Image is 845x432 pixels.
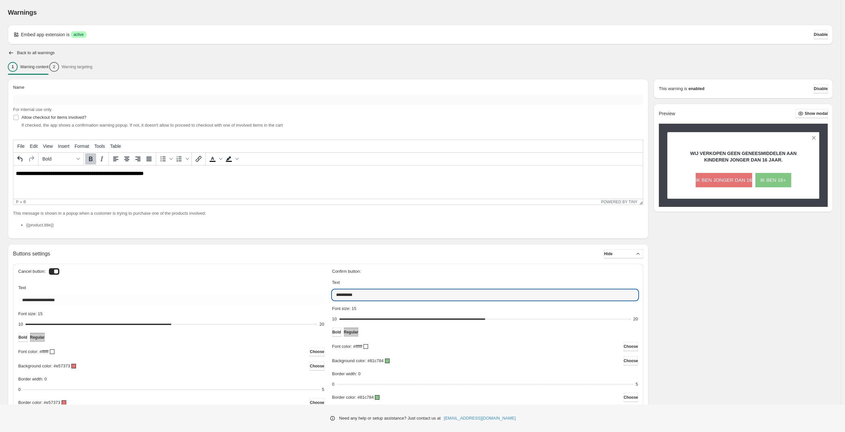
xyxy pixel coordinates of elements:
[42,156,74,162] span: Bold
[94,144,105,149] span: Tools
[689,85,704,92] strong: enabled
[17,144,25,149] span: File
[310,400,324,405] span: Choose
[20,200,22,204] div: »
[8,60,49,74] button: 1Warning content
[624,342,638,351] button: Choose
[18,311,42,316] span: Font size: 15
[96,153,107,164] button: Italic
[624,393,638,402] button: Choose
[624,344,638,349] span: Choose
[332,358,384,364] p: Background color: #81c784
[8,9,37,16] span: Warnings
[332,306,356,311] span: Font size: 15
[624,358,638,363] span: Choose
[18,269,46,274] h3: Cancel button:
[310,398,324,407] button: Choose
[332,269,638,274] h3: Confirm button:
[332,343,363,350] p: Font color: #ffffff
[805,111,828,116] span: Show modal
[322,386,324,393] div: 5
[332,280,340,285] span: Text
[332,328,341,337] button: Bold
[121,153,132,164] button: Align center
[18,333,27,342] button: Bold
[157,153,174,164] div: Bullet list
[18,387,21,392] span: 0
[23,200,26,204] div: b
[21,31,69,38] p: Embed app extension is
[319,321,324,328] div: 20
[659,85,687,92] p: This warning is
[30,144,38,149] span: Edit
[13,251,50,257] h2: Buttons settings
[110,153,121,164] button: Align left
[17,50,55,55] h2: Back to all warnings
[310,363,324,369] span: Choose
[15,153,26,164] button: Undo
[13,85,24,90] span: Name
[26,222,643,228] li: {{product.title}}
[310,347,324,356] button: Choose
[636,381,638,388] div: 5
[193,153,204,164] button: Insert/edit link
[332,316,337,321] span: 10
[8,62,18,72] div: 1
[310,349,324,354] span: Choose
[18,322,23,327] span: 10
[174,153,190,164] div: Numbered list
[18,377,47,381] span: Border width: 0
[18,363,70,369] p: Background color: #e57373
[814,86,828,91] span: Disable
[43,144,53,149] span: View
[26,153,37,164] button: Redo
[659,111,675,116] h2: Preview
[110,144,121,149] span: Table
[637,199,643,205] div: Resize
[207,153,223,164] div: Text color
[75,144,89,149] span: Format
[22,115,86,120] span: Allow checkout for items involved?
[690,151,797,162] strong: WIJ VERKOPEN GEEN GENEESMIDDELEN AAN KINDEREN JONGER DAN 16 JAAR.
[344,330,359,335] span: Regular
[85,153,96,164] button: Bold
[332,394,374,401] p: Border color: #81c784
[332,371,361,376] span: Border width: 0
[601,200,638,204] a: Powered by Tiny
[696,173,752,187] button: IK BEN JONGER DAN 16
[624,395,638,400] span: Choose
[13,107,52,112] span: For internal use only.
[40,153,82,164] button: Formats
[13,165,643,199] iframe: Rich Text Area
[19,335,27,340] span: Bold
[18,348,49,355] p: Font color: #ffffff
[30,335,45,340] span: Regular
[30,333,45,342] button: Regular
[18,285,26,290] span: Text
[58,144,69,149] span: Insert
[755,173,791,187] button: IK BEN 16+
[633,316,638,322] div: 20
[13,210,643,217] p: This message is shown in a popup when a customer is trying to purchase one of the products involved:
[20,64,49,69] p: Warning content
[73,32,83,37] span: active
[604,251,613,256] span: Hide
[444,415,516,422] a: [EMAIL_ADDRESS][DOMAIN_NAME]
[344,328,359,337] button: Regular
[332,330,341,335] span: Bold
[624,356,638,365] button: Choose
[132,153,143,164] button: Align right
[604,249,643,258] button: Hide
[18,399,60,406] p: Border color: #e57373
[223,153,240,164] div: Background color
[814,32,828,37] span: Disable
[143,153,155,164] button: Justify
[22,123,283,128] span: If checked, the app shows a confirmation warning popup. If not, it doesn't allow to proceed to ch...
[795,109,828,118] button: Show modal
[814,84,828,93] button: Disable
[814,30,828,39] button: Disable
[310,362,324,371] button: Choose
[332,382,334,387] span: 0
[16,200,19,204] div: p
